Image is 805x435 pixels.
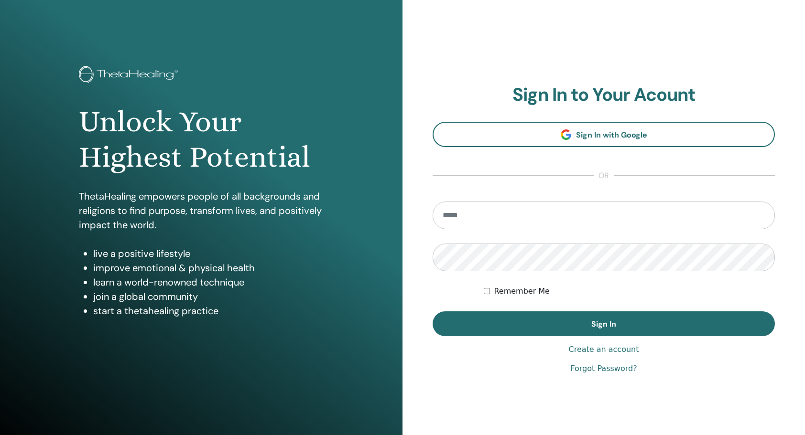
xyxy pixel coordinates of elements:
[591,319,616,329] span: Sign In
[484,286,775,297] div: Keep me authenticated indefinitely or until I manually logout
[93,289,323,304] li: join a global community
[568,344,639,355] a: Create an account
[93,304,323,318] li: start a thetahealing practice
[79,189,323,232] p: ThetaHealing empowers people of all backgrounds and religions to find purpose, transform lives, a...
[494,286,550,297] label: Remember Me
[594,170,614,181] span: or
[93,246,323,261] li: live a positive lifestyle
[93,261,323,275] li: improve emotional & physical health
[93,275,323,289] li: learn a world-renowned technique
[433,311,775,336] button: Sign In
[433,122,775,147] a: Sign In with Google
[433,84,775,106] h2: Sign In to Your Acount
[570,363,637,374] a: Forgot Password?
[79,104,323,175] h1: Unlock Your Highest Potential
[576,130,647,140] span: Sign In with Google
